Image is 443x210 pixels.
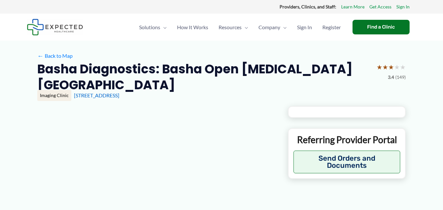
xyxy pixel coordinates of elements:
span: ★ [388,61,394,73]
a: Sign In [292,16,317,39]
span: ★ [382,61,388,73]
a: ResourcesMenu Toggle [213,16,253,39]
img: Expected Healthcare Logo - side, dark font, small [27,19,83,35]
a: ←Back to Map [37,51,73,61]
a: Get Access [369,3,391,11]
div: Imaging Clinic [37,90,71,101]
a: Sign In [396,3,410,11]
a: Learn More [341,3,365,11]
button: Send Orders and Documents [293,151,400,173]
a: CompanyMenu Toggle [253,16,292,39]
a: SolutionsMenu Toggle [134,16,172,39]
a: Register [317,16,346,39]
span: ← [37,53,43,59]
span: Menu Toggle [242,16,248,39]
p: Referring Provider Portal [293,134,400,145]
a: [STREET_ADDRESS] [74,92,119,98]
span: ★ [400,61,406,73]
span: Menu Toggle [160,16,167,39]
span: Register [322,16,341,39]
span: Solutions [139,16,160,39]
a: How It Works [172,16,213,39]
a: Find a Clinic [353,20,410,34]
span: Company [258,16,280,39]
span: How It Works [177,16,208,39]
strong: Providers, Clinics, and Staff: [280,4,336,9]
nav: Primary Site Navigation [134,16,346,39]
h2: Basha Diagnostics: Basha Open [MEDICAL_DATA] [GEOGRAPHIC_DATA] [37,61,371,93]
span: Menu Toggle [280,16,287,39]
span: ★ [394,61,400,73]
span: 3.4 [388,73,394,81]
span: (149) [395,73,406,81]
span: ★ [377,61,382,73]
span: Sign In [297,16,312,39]
span: Resources [219,16,242,39]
